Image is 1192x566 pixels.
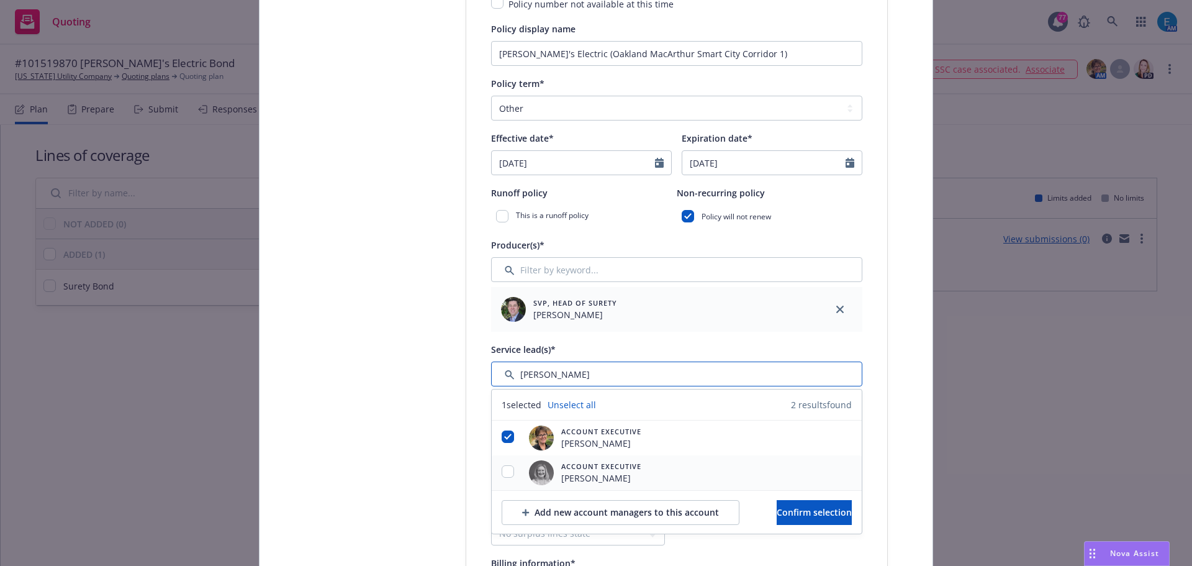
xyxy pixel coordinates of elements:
span: Service lead(s)* [491,344,556,355]
span: Expiration date* [682,132,752,144]
span: Runoff policy [491,187,548,199]
span: Policy term* [491,78,544,89]
img: employee photo [529,426,554,450]
button: Nova Assist [1084,541,1170,566]
span: Producer(s)* [491,239,544,251]
div: This is a runoff policy [491,205,677,227]
div: Policy will not renew [677,205,862,227]
div: Add new account managers to this account [522,501,719,524]
button: Confirm selection [777,500,852,525]
span: Effective date* [491,132,554,144]
span: Confirm selection [777,506,852,518]
a: Unselect all [548,398,596,411]
input: MM/DD/YYYY [492,151,655,175]
span: Policy display name [491,23,576,35]
img: employee photo [529,460,554,485]
input: MM/DD/YYYY [682,151,846,175]
button: Add new account managers to this account [502,500,739,525]
span: [PERSON_NAME] [561,437,641,450]
span: [PERSON_NAME] [561,472,641,485]
span: SVP, Head of Surety [533,298,617,308]
svg: Calendar [846,158,854,168]
div: Drag to move [1085,542,1100,565]
span: [PERSON_NAME] [533,308,617,321]
input: Filter by keyword... [491,362,862,386]
svg: Calendar [655,158,664,168]
span: 2 results found [791,398,852,411]
img: employee photo [501,297,526,322]
span: Account Executive [561,426,641,437]
input: Filter by keyword... [491,257,862,282]
a: close [833,302,847,317]
span: Non-recurring policy [677,187,765,199]
span: Nova Assist [1110,548,1159,559]
span: 1 selected [502,398,541,411]
span: Account Executive [561,461,641,472]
